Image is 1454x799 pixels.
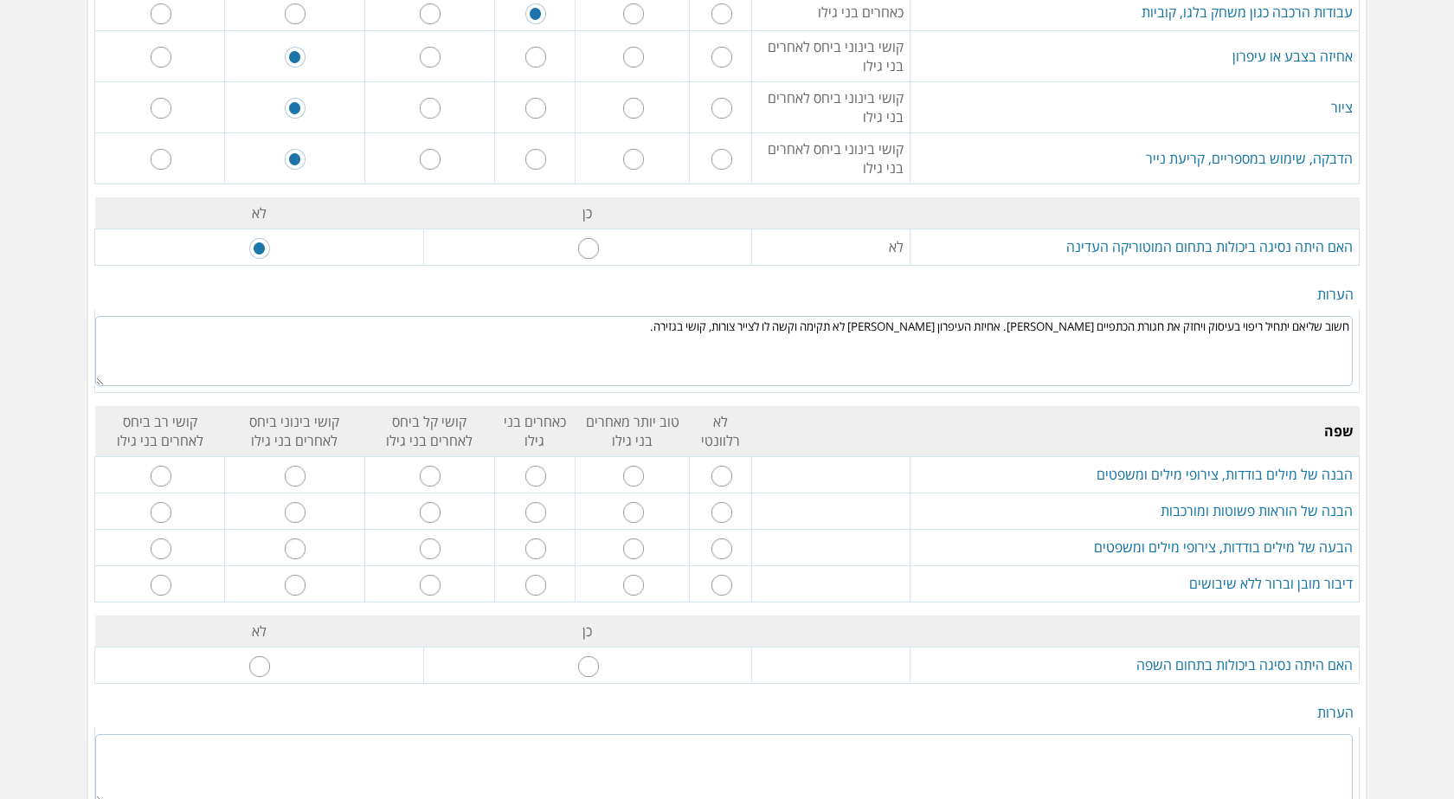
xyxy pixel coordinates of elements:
[910,132,1360,184] td: הדבקה, שימוש במספריים, קריעת נייר
[910,456,1360,493] td: הבנה של מילים בודדות, צירופי מילים ומשפטים
[576,406,690,457] td: טוב יותר מאחרים בני גילו
[690,406,752,457] td: לא רלוונטי
[364,406,494,457] td: קושי קל ביחס לאחרים בני גילו
[910,81,1360,132] td: ציור
[423,615,752,648] td: כן
[752,30,910,81] td: קושי בינוני ביחס לאחרים בני גילו
[225,406,364,457] td: קושי בינוני ביחס לאחרים בני גילו
[910,565,1360,602] td: דיבור מובן וברור ללא שיבושים
[752,229,910,265] td: לא
[910,529,1360,565] td: הבעה של מילים בודדות, צירופי מילים ומשפטים
[95,615,424,648] td: לא
[910,229,1360,265] td: האם היתה נסיגה ביכולות בתחום המוטוריקה העדינה
[494,406,576,457] td: כאחרים בני גילו
[752,81,910,132] td: קושי בינוני ביחס לאחרים בני גילו
[910,406,1360,457] td: שפה
[95,697,1360,728] td: הערות
[95,279,1360,310] td: הערות
[423,197,752,229] td: כן
[95,197,424,229] td: לא
[95,406,225,457] td: קושי רב ביחס לאחרים בני גילו
[910,493,1360,529] td: הבנה של הוראות פשוטות ומורכבות
[910,647,1360,683] td: האם היתה נסיגה ביכולות בתחום השפה
[910,30,1360,81] td: אחיזה בצבע או עיפרון
[752,132,910,184] td: קושי בינוני ביחס לאחרים בני גילו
